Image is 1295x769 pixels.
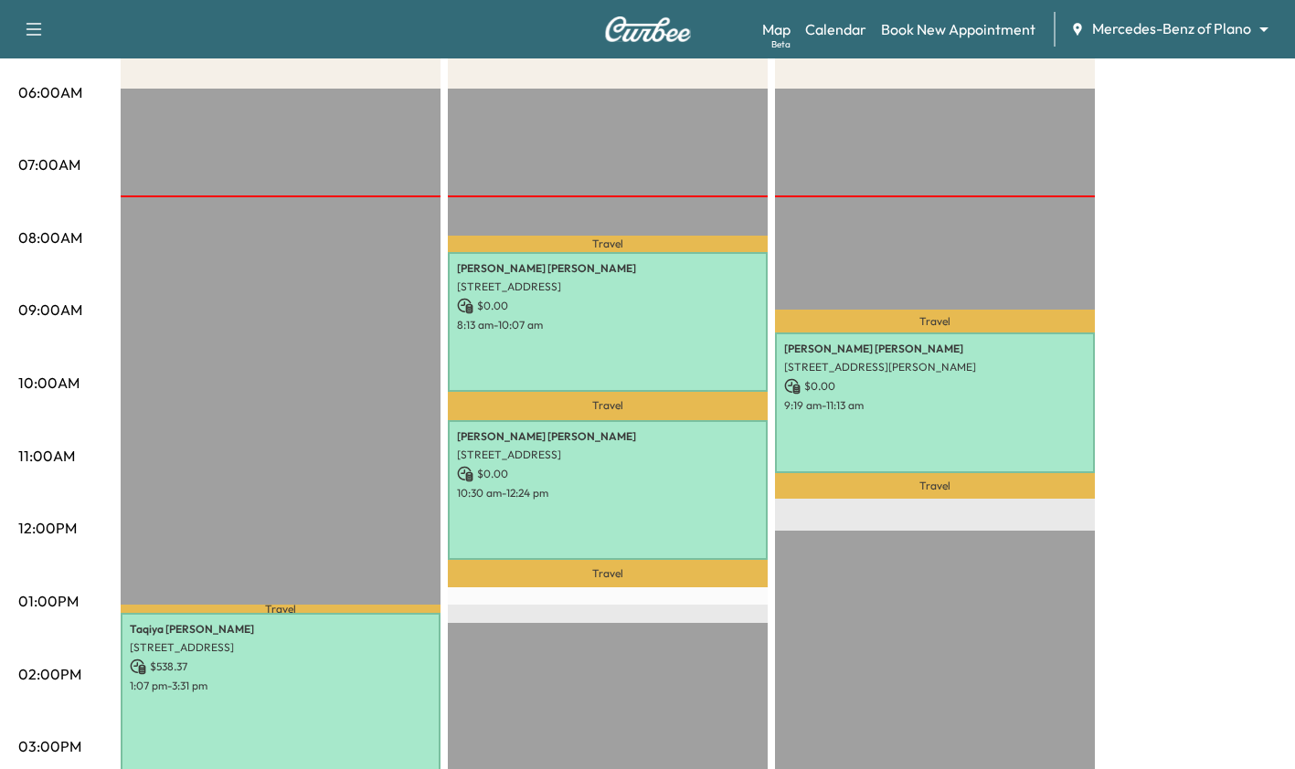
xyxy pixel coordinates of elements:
p: 03:00PM [18,735,81,757]
p: 06:00AM [18,81,82,103]
p: 07:00AM [18,153,80,175]
p: 9:19 am - 11:13 am [784,398,1086,413]
p: 01:00PM [18,590,79,612]
p: 10:30 am - 12:24 pm [457,486,759,500]
img: Curbee Logo [604,16,692,42]
p: [STREET_ADDRESS] [457,279,759,294]
p: Travel [775,310,1095,333]
p: [PERSON_NAME] [PERSON_NAME] [784,342,1086,356]
div: Beta [771,37,791,51]
a: Calendar [805,18,866,40]
p: Travel [448,560,768,587]
p: $ 538.37 [130,658,431,675]
p: 02:00PM [18,663,81,685]
p: Travel [448,392,768,420]
a: Book New Appointment [881,18,1035,40]
p: 09:00AM [18,299,82,321]
p: $ 0.00 [457,298,759,314]
p: [PERSON_NAME] [PERSON_NAME] [457,261,759,276]
a: MapBeta [762,18,791,40]
span: Mercedes-Benz of Plano [1092,18,1251,39]
p: [PERSON_NAME] [PERSON_NAME] [457,429,759,444]
p: 08:00AM [18,226,82,248]
p: [STREET_ADDRESS] [130,640,431,655]
p: $ 0.00 [784,378,1086,395]
p: 12:00PM [18,517,77,539]
p: [STREET_ADDRESS] [457,448,759,462]
p: Travel [121,605,441,613]
p: 10:00AM [18,372,80,394]
p: $ 0.00 [457,466,759,482]
p: Travel [775,473,1095,499]
p: Travel [448,236,768,251]
p: [STREET_ADDRESS][PERSON_NAME] [784,360,1086,374]
p: 11:00AM [18,445,75,467]
p: Taqiya [PERSON_NAME] [130,622,431,637]
p: 8:13 am - 10:07 am [457,318,759,332]
p: 1:07 pm - 3:31 pm [130,679,431,693]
